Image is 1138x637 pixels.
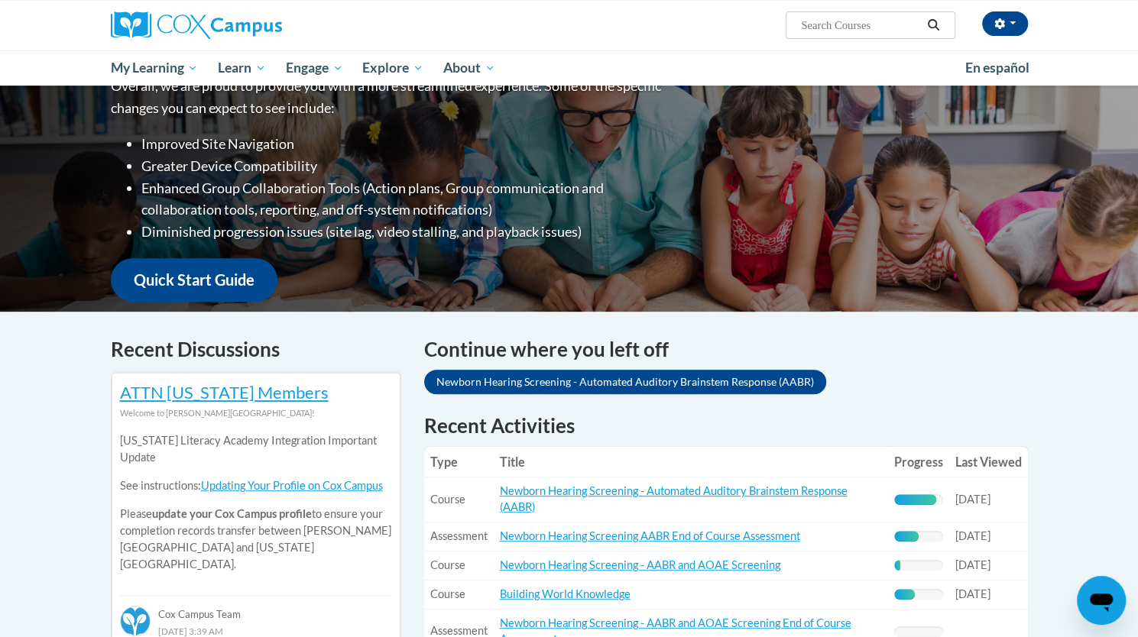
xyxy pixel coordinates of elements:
[894,560,900,571] div: Progress, %
[430,587,465,600] span: Course
[949,447,1028,477] th: Last Viewed
[141,155,665,177] li: Greater Device Compatibility
[982,11,1028,36] button: Account Settings
[430,493,465,506] span: Course
[111,335,401,364] h4: Recent Discussions
[141,221,665,243] li: Diminished progression issues (site lag, video stalling, and playback issues)
[120,405,392,422] div: Welcome to [PERSON_NAME][GEOGRAPHIC_DATA]!
[120,477,392,494] p: See instructions:
[799,16,922,34] input: Search Courses
[955,493,990,506] span: [DATE]
[894,494,936,505] div: Progress, %
[430,529,488,542] span: Assessment
[955,587,990,600] span: [DATE]
[965,60,1029,76] span: En español
[352,50,433,86] a: Explore
[276,50,353,86] a: Engage
[500,587,631,600] a: Building World Knowledge
[218,59,266,77] span: Learn
[500,484,848,513] a: Newborn Hearing Screening - Automated Auditory Brainstem Response (AABR)
[494,447,888,477] th: Title
[424,370,826,394] a: Newborn Hearing Screening - Automated Auditory Brainstem Response (AABR)
[362,59,423,77] span: Explore
[894,531,919,542] div: Progress, %
[430,558,465,571] span: Course
[955,529,990,542] span: [DATE]
[286,59,343,77] span: Engage
[101,50,209,86] a: My Learning
[88,50,1051,86] div: Main menu
[500,529,800,542] a: Newborn Hearing Screening AABR End of Course Assessment
[120,595,392,622] div: Cox Campus Team
[120,422,392,584] div: Please to ensure your completion records transfer between [PERSON_NAME][GEOGRAPHIC_DATA] and [US_...
[955,52,1039,84] a: En español
[208,50,276,86] a: Learn
[111,75,665,119] p: Overall, we are proud to provide you with a more streamlined experience. Some of the specific cha...
[955,558,990,571] span: [DATE]
[111,258,277,302] a: Quick Start Guide
[120,432,392,466] p: [US_STATE] Literacy Academy Integration Important Update
[424,335,1028,364] h4: Continue where you left off
[201,479,383,492] a: Updating Your Profile on Cox Campus
[894,589,916,600] div: Progress, %
[141,177,665,221] li: Enhanced Group Collaboration Tools (Action plans, Group communication and collaboration tools, re...
[500,558,780,571] a: Newborn Hearing Screening - AABR and AOAE Screening
[424,447,494,477] th: Type
[111,11,401,39] a: Cox Campus
[120,382,329,403] a: ATTN [US_STATE] Members
[111,11,282,39] img: Cox Campus
[152,507,312,520] b: update your Cox Campus profile
[430,624,488,637] span: Assessment
[433,50,505,86] a: About
[922,16,945,34] button: Search
[424,412,1028,439] h1: Recent Activities
[141,133,665,155] li: Improved Site Navigation
[120,606,151,636] img: Cox Campus Team
[110,59,198,77] span: My Learning
[443,59,495,77] span: About
[1077,576,1126,625] iframe: Button to launch messaging window
[888,447,949,477] th: Progress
